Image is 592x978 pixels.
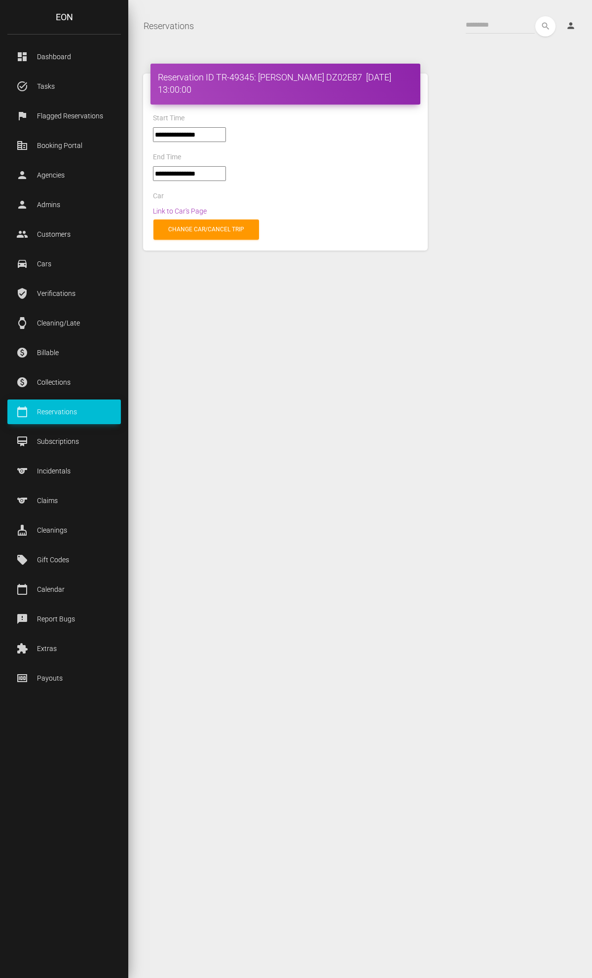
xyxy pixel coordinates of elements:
p: Cleaning/Late [15,316,113,330]
a: calendar_today Reservations [7,399,121,424]
p: Billable [15,345,113,360]
label: Car [153,191,164,201]
p: Incidentals [15,464,113,478]
p: Flagged Reservations [15,109,113,123]
p: Report Bugs [15,612,113,626]
button: search [535,16,555,36]
a: paid Collections [7,370,121,395]
p: Reservations [15,404,113,419]
a: sports Incidentals [7,459,121,483]
a: cleaning_services Cleanings [7,518,121,543]
a: calendar_today Calendar [7,577,121,602]
p: Dashboard [15,49,113,64]
a: person Agencies [7,163,121,187]
a: Link to Car's Page [153,207,207,215]
p: Extras [15,641,113,656]
a: verified_user Verifications [7,281,121,306]
a: people Customers [7,222,121,247]
a: watch Cleaning/Late [7,311,121,335]
a: task_alt Tasks [7,74,121,99]
i: person [566,21,576,31]
a: Reservations [144,14,194,38]
a: local_offer Gift Codes [7,547,121,572]
h4: Reservation ID TR-49345: [PERSON_NAME] DZ02E87 [DATE] 13:00:00 [158,71,413,96]
p: Cleanings [15,523,113,538]
p: Admins [15,197,113,212]
p: Claims [15,493,113,508]
p: Collections [15,375,113,390]
label: Start Time [153,113,185,123]
a: Change car/cancel trip [153,219,259,240]
a: card_membership Subscriptions [7,429,121,454]
p: Gift Codes [15,552,113,567]
a: sports Claims [7,488,121,513]
a: paid Billable [7,340,121,365]
a: feedback Report Bugs [7,607,121,631]
p: Booking Portal [15,138,113,153]
a: extension Extras [7,636,121,661]
p: Verifications [15,286,113,301]
p: Agencies [15,168,113,182]
a: dashboard Dashboard [7,44,121,69]
p: Subscriptions [15,434,113,449]
label: End Time [153,152,181,162]
a: drive_eta Cars [7,252,121,276]
p: Calendar [15,582,113,597]
a: flag Flagged Reservations [7,104,121,128]
p: Payouts [15,671,113,686]
p: Customers [15,227,113,242]
a: person [558,16,585,36]
a: money Payouts [7,666,121,690]
p: Tasks [15,79,113,94]
a: person Admins [7,192,121,217]
a: corporate_fare Booking Portal [7,133,121,158]
p: Cars [15,256,113,271]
